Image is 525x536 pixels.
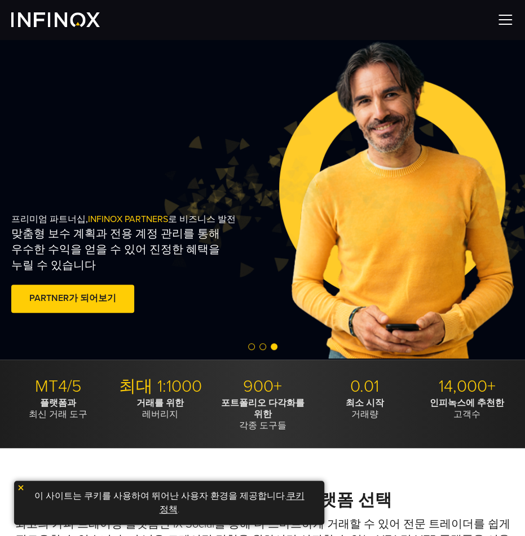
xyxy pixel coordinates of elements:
p: 거래량 [318,397,412,420]
p: 이 사이트는 쿠키를 사용하여 뛰어난 사용자 환경을 제공합니다. . [20,486,319,519]
strong: 플랫폼과 [40,397,76,409]
p: 맞춤형 보수 계획과 전용 계정 관리를 통해 우수한 수익을 얻을 수 있어 진정한 혜택을 누릴 수 있습니다 [11,226,224,273]
span: INFINOX PARTNERS [88,214,168,225]
p: 최대 1:1000 [113,376,207,397]
span: Go to slide 3 [271,343,277,350]
strong: 거래를 위한 [136,397,184,409]
p: 고객수 [420,397,514,420]
img: yellow close icon [17,484,25,491]
p: 0.01 [318,376,412,397]
p: 900+ [215,376,309,397]
p: 최신 거래 도구 [11,397,105,420]
strong: 최소 시작 [346,397,384,409]
p: 각종 도구들 [215,397,309,431]
h2: 거래 과정 강화: [11,490,514,511]
strong: 인피녹스에 추천한 [430,397,504,409]
p: MT4/5 [11,376,105,397]
span: Go to slide 1 [248,343,255,350]
strong: 포트폴리오 다각화를 위한 [221,397,305,420]
a: PARTNER가 되어보기 [11,285,134,312]
span: Go to slide 2 [259,343,266,350]
p: 14,000+ [420,376,514,397]
div: 프리미엄 파트너십, 로 비즈니스 발전 [11,170,277,358]
p: 레버리지 [113,397,207,420]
